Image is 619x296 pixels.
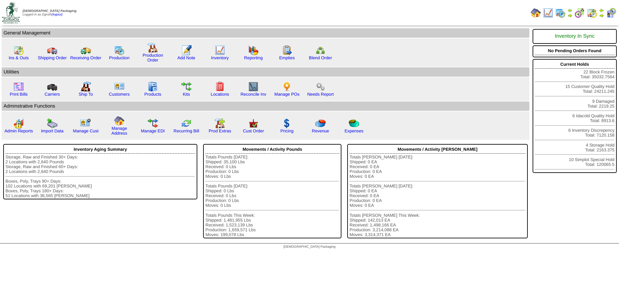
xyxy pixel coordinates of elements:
[141,129,165,133] a: Manage EDI
[248,45,259,55] img: graph.gif
[315,45,326,55] img: network.png
[109,92,130,97] a: Customers
[535,47,614,55] div: No Pending Orders Found
[47,45,57,55] img: truck.gif
[241,92,266,97] a: Reconcile Inv
[181,81,192,92] img: workflow.gif
[47,118,57,129] img: import.gif
[309,55,332,60] a: Blend Order
[41,129,64,133] a: Import Data
[9,55,29,60] a: Ins & Outs
[349,145,526,154] div: Movements / Activity [PERSON_NAME]
[181,118,192,129] img: reconcile.gif
[5,145,195,154] div: Inventory Aging Summary
[282,45,292,55] img: workorder.gif
[349,155,526,237] div: Totals [PERSON_NAME] [DATE]: Shipped: 0 EA Received: 0 EA Production: 0 EA Moves: 0 EA Totals [PE...
[2,67,529,77] td: Utilities
[173,129,199,133] a: Recurring Bill
[114,81,124,92] img: customers.gif
[599,13,604,18] img: arrowright.gif
[73,129,98,133] a: Manage Cust
[205,145,339,154] div: Movements / Activity Pounds
[248,81,259,92] img: line_graph2.gif
[211,92,229,97] a: Locations
[535,60,614,69] div: Current Holds
[315,118,326,129] img: pie_chart.png
[315,81,326,92] img: workflow.png
[148,43,158,53] img: factory.gif
[14,118,24,129] img: graph2.png
[345,129,364,133] a: Expenses
[587,8,597,18] img: calendarinout.gif
[555,8,565,18] img: calendarprod.gif
[215,118,225,129] img: prodextras.gif
[177,55,195,60] a: Add Note
[183,92,190,97] a: Kits
[205,155,339,237] div: Totals Pounds [DATE]: Shipped: 35,100 Lbs Received: 0 Lbs Production: 0 Lbs Moves: 0 Lbs Totals P...
[543,8,553,18] img: line_graph.gif
[109,55,130,60] a: Production
[79,92,93,97] a: Ship To
[279,55,295,60] a: Empties
[567,13,573,18] img: arrowright.gif
[142,53,163,62] a: Production Order
[567,8,573,13] img: arrowleft.gif
[606,8,616,18] img: calendarcustomer.gif
[47,81,57,92] img: truck3.gif
[211,55,229,60] a: Inventory
[81,45,91,55] img: truck2.gif
[243,129,264,133] a: Cust Order
[2,2,20,24] img: zoroco-logo-small.webp
[80,118,92,129] img: managecust.png
[10,92,28,97] a: Print Bills
[70,55,101,60] a: Receiving Order
[14,45,24,55] img: calendarinout.gif
[575,8,585,18] img: calendarblend.gif
[81,81,91,92] img: factory2.gif
[148,118,158,129] img: edi.gif
[144,92,162,97] a: Products
[215,45,225,55] img: line_graph.gif
[44,92,60,97] a: Carriers
[2,28,529,38] td: General Management
[531,8,541,18] img: home.gif
[5,155,195,198] div: Storage, Raw and Finished 30+ Days: 2 Locations with 2,640 Pounds Storage, Raw and Finished 60+ D...
[148,81,158,92] img: cabinet.gif
[2,101,529,111] td: Adminstrative Functions
[181,45,192,55] img: orders.gif
[533,59,617,173] div: 22 Block Frozen Total: 35032.7564 15 Customer Quality Hold Total: 24211.245 9 Damaged Total: 2219...
[283,245,335,249] span: [DEMOGRAPHIC_DATA] Packaging
[114,116,124,126] img: home.gif
[215,81,225,92] img: locations.gif
[307,92,334,97] a: Needs Report
[535,30,614,43] div: Inventory In Sync
[38,55,67,60] a: Shipping Order
[5,129,33,133] a: Admin Reports
[312,129,329,133] a: Revenue
[23,9,76,16] span: Logged in as Dgroth
[23,9,76,13] span: [DEMOGRAPHIC_DATA] Packaging
[282,81,292,92] img: po.png
[349,118,359,129] img: pie_chart2.png
[599,8,604,13] img: arrowleft.gif
[52,13,63,16] a: (logout)
[114,45,124,55] img: calendarprod.gif
[248,118,259,129] img: cust_order.png
[244,55,263,60] a: Reporting
[282,118,292,129] img: dollar.gif
[274,92,300,97] a: Manage POs
[14,81,24,92] img: invoice2.gif
[209,129,231,133] a: Prod Extras
[112,126,127,136] a: Manage Address
[280,129,294,133] a: Pricing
